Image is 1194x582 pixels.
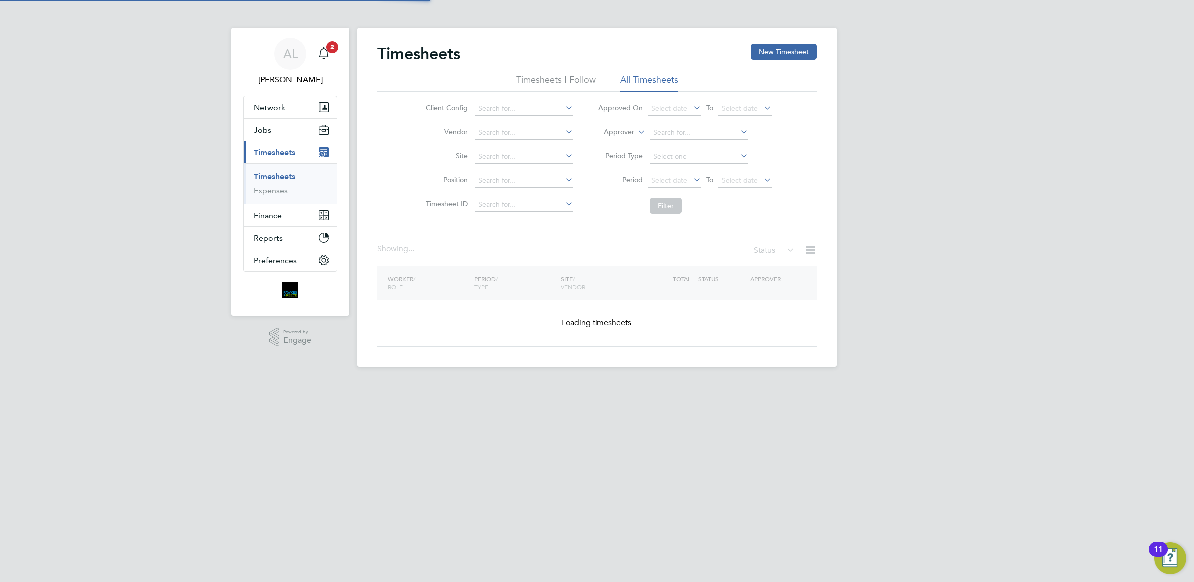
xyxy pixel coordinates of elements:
[243,282,337,298] a: Go to home page
[650,126,748,140] input: Search for...
[751,44,817,60] button: New Timesheet
[244,204,337,226] button: Finance
[254,103,285,112] span: Network
[590,127,634,137] label: Approver
[598,151,643,160] label: Period Type
[516,74,596,92] li: Timesheets I Follow
[326,41,338,53] span: 2
[423,151,468,160] label: Site
[269,328,312,347] a: Powered byEngage
[722,176,758,185] span: Select date
[408,244,414,254] span: ...
[244,141,337,163] button: Timesheets
[283,47,298,60] span: AL
[475,150,573,164] input: Search for...
[423,199,468,208] label: Timesheet ID
[254,256,297,265] span: Preferences
[651,104,687,113] span: Select date
[243,38,337,86] a: AL[PERSON_NAME]
[377,244,416,254] div: Showing
[243,74,337,86] span: Aaron Lockwood
[1154,542,1186,574] button: Open Resource Center, 11 new notifications
[254,233,283,243] span: Reports
[377,44,460,64] h2: Timesheets
[282,282,298,298] img: bromak-logo-retina.png
[754,244,797,258] div: Status
[1154,549,1163,562] div: 11
[651,176,687,185] span: Select date
[283,336,311,345] span: Engage
[423,175,468,184] label: Position
[254,125,271,135] span: Jobs
[283,328,311,336] span: Powered by
[475,174,573,188] input: Search for...
[231,28,349,316] nav: Main navigation
[620,74,678,92] li: All Timesheets
[254,172,295,181] a: Timesheets
[244,96,337,118] button: Network
[244,249,337,271] button: Preferences
[254,211,282,220] span: Finance
[475,198,573,212] input: Search for...
[598,103,643,112] label: Approved On
[423,103,468,112] label: Client Config
[650,198,682,214] button: Filter
[475,126,573,140] input: Search for...
[650,150,748,164] input: Select one
[703,101,716,114] span: To
[244,163,337,204] div: Timesheets
[254,148,295,157] span: Timesheets
[244,119,337,141] button: Jobs
[423,127,468,136] label: Vendor
[722,104,758,113] span: Select date
[254,186,288,195] a: Expenses
[703,173,716,186] span: To
[598,175,643,184] label: Period
[475,102,573,116] input: Search for...
[314,38,334,70] a: 2
[244,227,337,249] button: Reports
